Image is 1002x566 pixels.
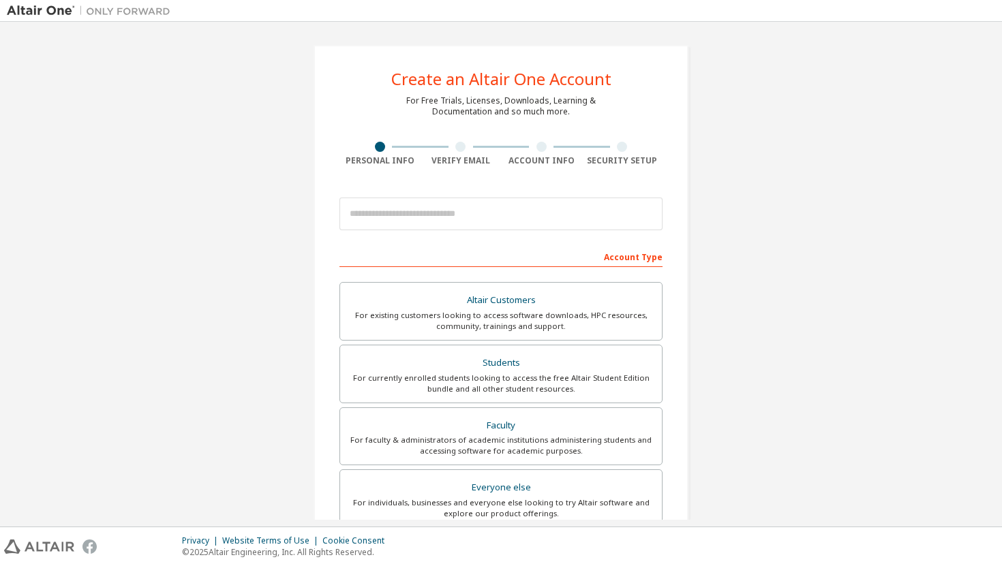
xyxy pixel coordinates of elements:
div: Cookie Consent [322,535,393,546]
div: For existing customers looking to access software downloads, HPC resources, community, trainings ... [348,310,654,332]
p: © 2025 Altair Engineering, Inc. All Rights Reserved. [182,546,393,558]
div: For currently enrolled students looking to access the free Altair Student Edition bundle and all ... [348,373,654,394]
img: altair_logo.svg [4,539,74,554]
div: Faculty [348,416,654,435]
div: For faculty & administrators of academic institutions administering students and accessing softwa... [348,435,654,456]
div: Privacy [182,535,222,546]
img: facebook.svg [82,539,97,554]
div: For individuals, businesses and everyone else looking to try Altair software and explore our prod... [348,497,654,519]
div: Account Type [339,245,663,267]
div: Everyone else [348,478,654,497]
div: Students [348,353,654,373]
div: For Free Trials, Licenses, Downloads, Learning & Documentation and so much more. [406,95,596,117]
img: Altair One [7,4,177,18]
div: Account Info [501,155,582,166]
div: Personal Info [339,155,421,166]
div: Security Setup [582,155,663,166]
div: Create an Altair One Account [391,71,611,87]
div: Website Terms of Use [222,535,322,546]
div: Altair Customers [348,291,654,310]
div: Verify Email [421,155,502,166]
